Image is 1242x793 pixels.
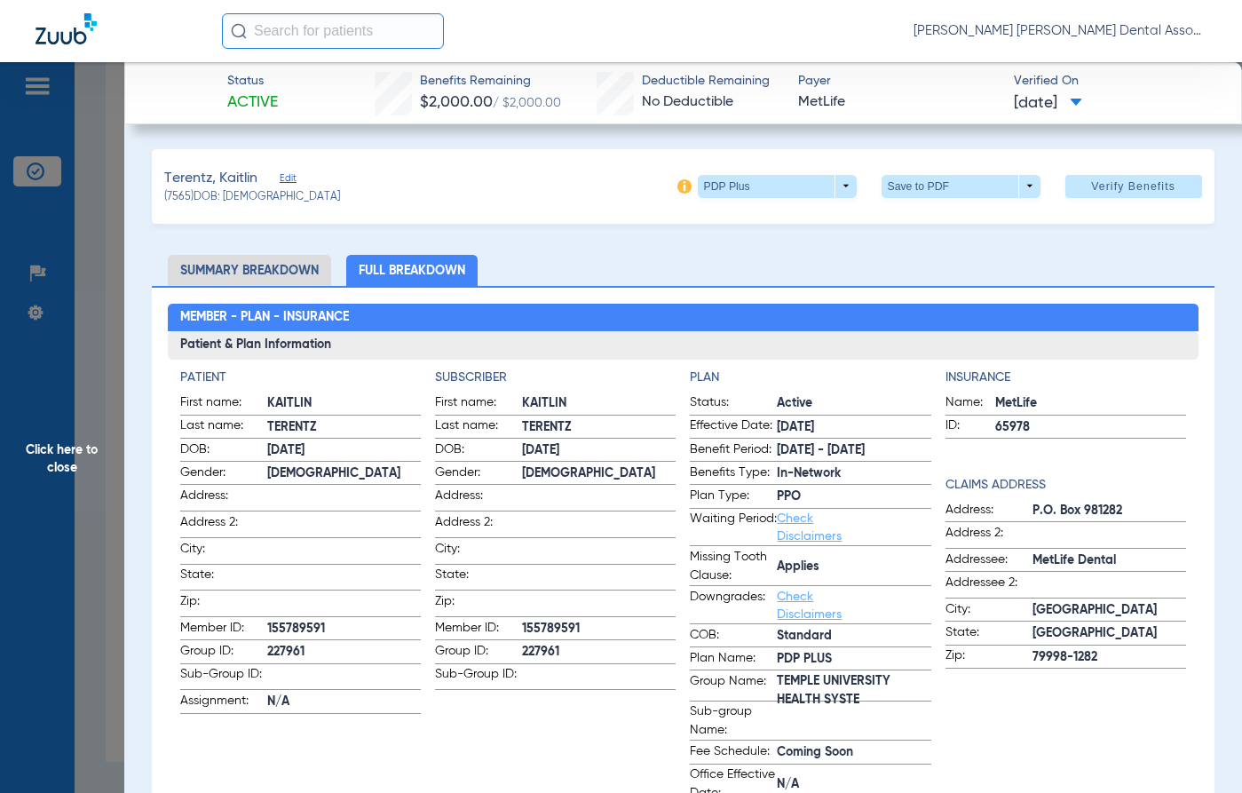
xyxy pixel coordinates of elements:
span: State: [945,623,1032,645]
span: Last name: [435,416,522,438]
button: PDP Plus [698,175,857,198]
span: Sub-Group ID: [435,665,522,689]
button: Verify Benefits [1065,175,1202,198]
img: Search Icon [231,23,247,39]
span: Address 2: [180,513,267,537]
img: info-icon [677,179,692,194]
span: Coming Soon [777,743,930,762]
span: Address: [180,487,267,511]
h3: Patient & Plan Information [168,331,1198,360]
span: Zip: [180,592,267,616]
span: Missing Tooth Clause: [690,548,777,585]
span: First name: [180,393,267,415]
span: KAITLIN [267,394,421,413]
span: [GEOGRAPHIC_DATA] [1032,601,1186,620]
span: PPO [777,488,930,506]
span: Active [777,394,930,413]
span: Group ID: [180,642,267,663]
h2: Member - Plan - Insurance [168,304,1198,332]
h4: Insurance [945,369,1186,387]
span: State: [180,566,267,590]
span: Payer [798,72,998,91]
span: / $2,000.00 [493,97,561,109]
span: In-Network [777,464,930,483]
li: Summary Breakdown [168,255,331,286]
span: 155789591 [522,620,676,638]
span: Deductible Remaining [642,72,770,91]
span: Fee Schedule: [690,742,777,764]
a: Check Disclaimers [777,591,842,621]
span: Verified On [1014,72,1214,91]
span: N/A [267,693,421,711]
span: Active [227,91,278,114]
span: KAITLIN [522,394,676,413]
span: 155789591 [267,620,421,638]
span: Plan Type: [690,487,777,508]
span: Zip: [945,646,1032,668]
span: [GEOGRAPHIC_DATA] [1032,624,1186,643]
span: Address: [435,487,522,511]
span: Benefits Remaining [420,72,561,91]
span: [PERSON_NAME] [PERSON_NAME] Dental Associates [914,22,1206,40]
a: Check Disclaimers [777,512,842,543]
iframe: Chat Widget [1153,708,1242,793]
span: City: [945,600,1032,622]
app-breakdown-title: Subscriber [435,369,676,387]
span: $2,000.00 [420,94,493,110]
span: Zip: [435,592,522,616]
span: Gender: [180,464,267,485]
span: Address: [945,501,1032,522]
span: Verify Benefits [1091,179,1175,194]
span: Member ID: [435,619,522,640]
span: Terentz, Kaitlin [164,168,257,190]
h4: Plan [690,369,930,387]
span: Address 2: [435,513,522,537]
span: Benefit Period: [690,440,777,462]
h4: Patient [180,369,421,387]
span: [DATE] [1014,92,1082,115]
span: [DEMOGRAPHIC_DATA] [522,464,676,483]
span: 227961 [522,643,676,662]
img: Zuub Logo [36,13,97,44]
span: DOB: [435,440,522,462]
span: State: [435,566,522,590]
span: P.O. Box 981282 [1032,502,1186,520]
span: City: [180,540,267,564]
span: TERENTZ [522,418,676,437]
span: Address 2: [945,524,1032,548]
span: MetLife [995,394,1186,413]
span: [DATE] [267,441,421,460]
span: Gender: [435,464,522,485]
span: 227961 [267,643,421,662]
input: Search for patients [222,13,444,49]
span: Status: [690,393,777,415]
app-breakdown-title: Claims Address [945,476,1186,495]
span: Plan Name: [690,649,777,670]
span: Assignment: [180,692,267,713]
span: Sub-Group ID: [180,665,267,689]
span: Effective Date: [690,416,777,438]
span: No Deductible [642,95,733,109]
span: Last name: [180,416,267,438]
span: Benefits Type: [690,464,777,485]
span: (7565) DOB: [DEMOGRAPHIC_DATA] [164,190,340,206]
span: Applies [777,558,930,576]
span: Waiting Period: [690,510,777,545]
span: 65978 [995,418,1186,437]
span: Standard [777,627,930,646]
span: TEMPLE UNIVERSITY HEALTH SYSTE [777,682,930,701]
button: Save to PDF [882,175,1040,198]
span: Name: [945,393,995,415]
span: Group ID: [435,642,522,663]
span: Group Name: [690,672,777,701]
span: PDP PLUS [777,650,930,669]
span: ID: [945,416,995,438]
span: [DATE] - [DATE] [777,441,930,460]
span: First name: [435,393,522,415]
span: [DEMOGRAPHIC_DATA] [267,464,421,483]
span: TERENTZ [267,418,421,437]
span: [DATE] [522,441,676,460]
li: Full Breakdown [346,255,478,286]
